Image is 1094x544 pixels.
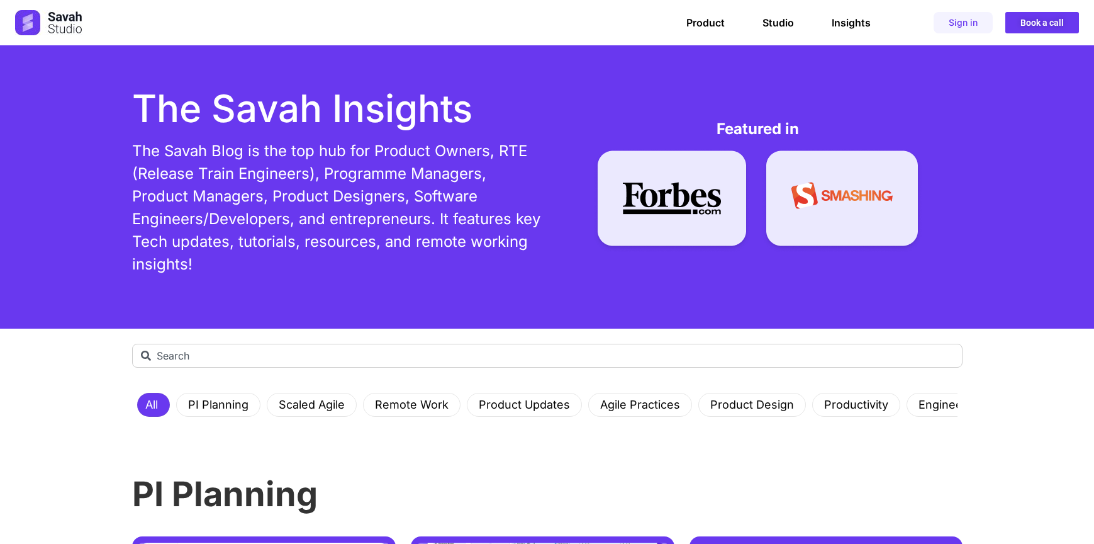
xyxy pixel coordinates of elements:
[817,394,896,416] a: Productivity
[554,122,963,137] h4: Featured in
[138,394,165,416] a: All
[1005,12,1079,33] a: Book a call
[367,394,456,416] a: Remote Work
[137,393,957,417] nav: Menu
[132,140,541,276] p: The Savah Blog is the top hub for Product Owners, RTE (Release Train Engineers), Programme Manage...
[1020,18,1064,27] span: Book a call
[703,394,801,416] a: Product Design
[686,16,725,29] a: Product
[132,89,541,127] h1: The Savah Insights
[471,394,578,416] a: Product Updates
[762,16,794,29] a: Studio
[593,394,688,416] a: Agile Practices
[1031,484,1094,544] iframe: Chat Widget
[271,394,352,416] a: Scaled Agile
[911,394,991,416] a: Engineering
[132,344,963,368] input: Search
[181,394,256,416] a: PI Planning
[934,12,993,33] a: Sign in
[949,18,978,27] span: Sign in
[832,16,871,29] a: Insights
[132,477,963,511] h3: PI Planning
[686,16,871,29] nav: Menu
